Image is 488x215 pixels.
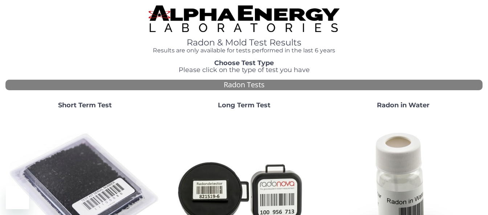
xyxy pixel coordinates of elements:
strong: Choose Test Type [214,59,274,67]
strong: Long Term Test [218,101,271,109]
div: Radon Tests [5,80,483,90]
h1: Radon & Mold Test Results [149,38,339,47]
span: Please click on the type of test you have [179,66,310,74]
strong: Radon in Water [377,101,430,109]
strong: Short Term Test [58,101,112,109]
iframe: Button to launch messaging window [6,186,29,209]
img: TightCrop.jpg [149,5,339,32]
h4: Results are only available for tests performed in the last 6 years [149,47,339,54]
